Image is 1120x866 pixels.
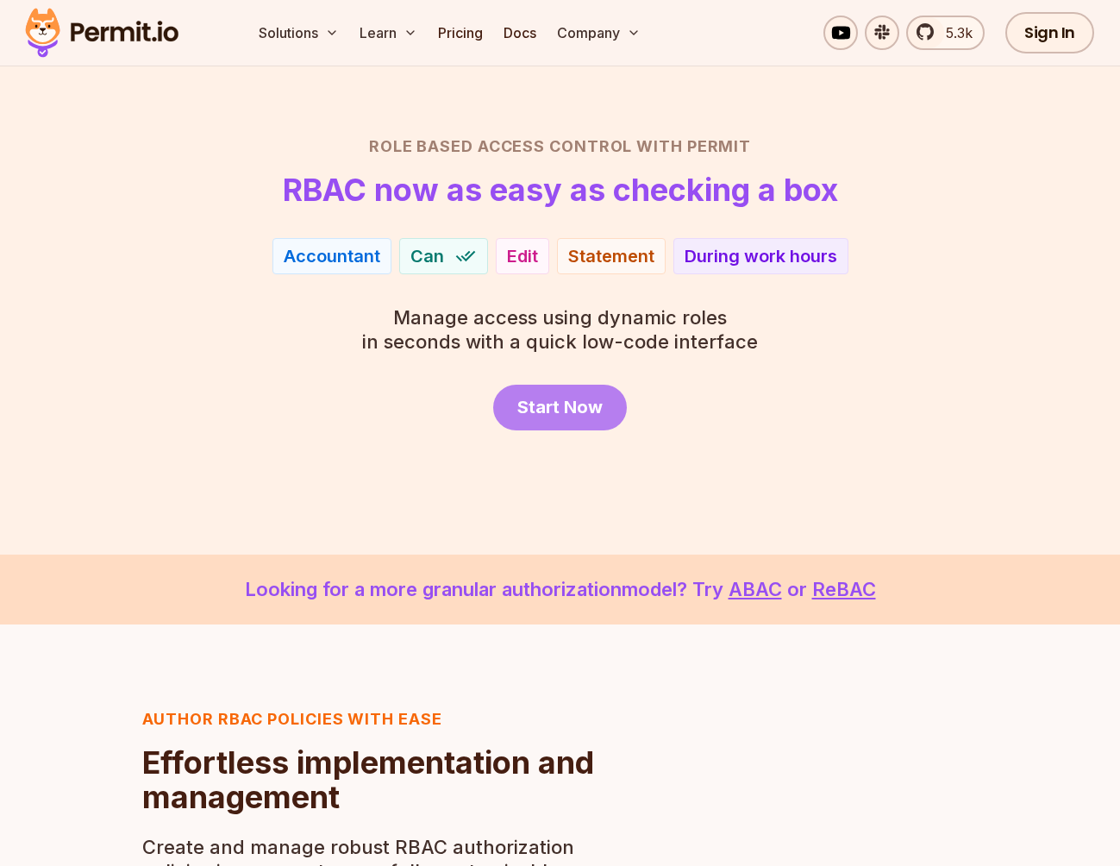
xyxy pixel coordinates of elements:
div: Accountant [284,244,380,268]
a: ABAC [729,578,782,600]
div: Edit [507,244,538,268]
a: Docs [497,16,543,50]
a: Sign In [1005,12,1094,53]
p: Looking for a more granular authorization model? Try or [41,575,1079,604]
h2: Role Based Access Control [41,135,1079,159]
div: During work hours [685,244,837,268]
h2: Effortless implementation and management [142,745,613,814]
h3: Author RBAC POLICIES with EASE [142,707,613,731]
div: Statement [568,244,654,268]
a: ReBAC [812,578,876,600]
h1: RBAC now as easy as checking a box [283,173,838,207]
button: Learn [353,16,424,50]
img: Permit logo [17,3,186,62]
span: with Permit [636,135,751,159]
button: Company [550,16,648,50]
span: Manage access using dynamic roles [362,305,758,329]
a: Pricing [431,16,490,50]
span: Start Now [517,395,603,419]
span: Can [410,244,444,268]
span: 5.3k [935,22,973,43]
a: Start Now [493,385,627,430]
a: 5.3k [906,16,985,50]
button: Solutions [252,16,346,50]
p: in seconds with a quick low-code interface [362,305,758,354]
